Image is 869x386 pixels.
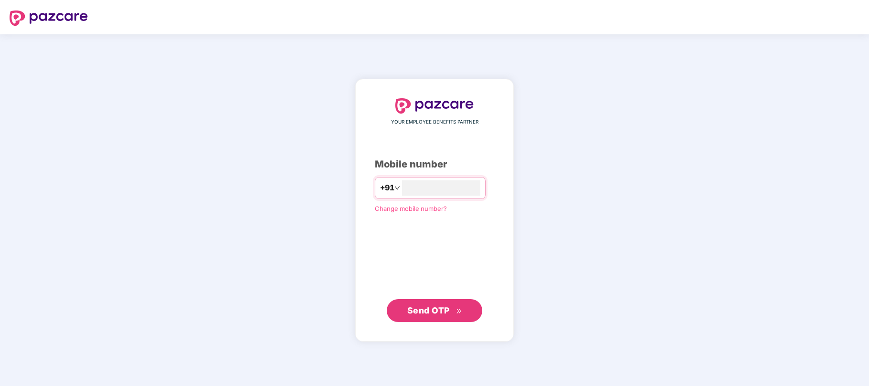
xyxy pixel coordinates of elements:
div: Mobile number [375,157,494,172]
span: Send OTP [407,305,450,315]
span: YOUR EMPLOYEE BENEFITS PARTNER [391,118,478,126]
span: double-right [456,308,462,314]
img: logo [10,10,88,26]
button: Send OTPdouble-right [387,299,482,322]
span: +91 [380,182,394,194]
img: logo [395,98,474,114]
a: Change mobile number? [375,205,447,212]
span: down [394,185,400,191]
